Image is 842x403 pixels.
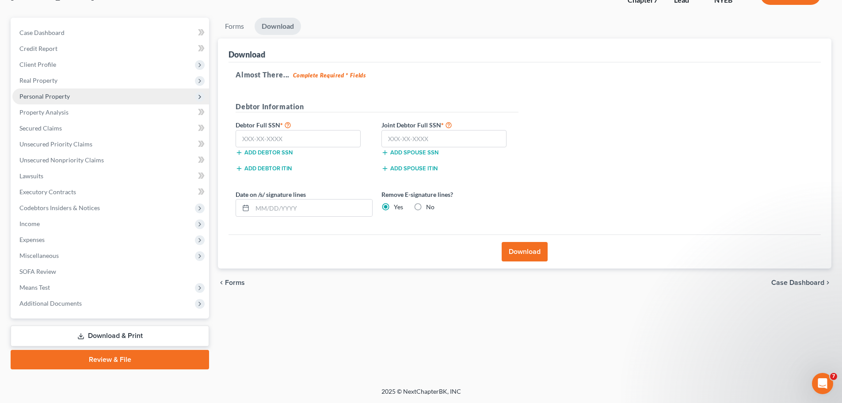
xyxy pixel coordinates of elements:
[236,165,292,172] button: Add debtor ITIN
[59,276,118,311] button: Messages
[18,196,148,206] div: Attorney's Disclosure of Compensation
[381,165,438,172] button: Add spouse ITIN
[236,101,518,112] h5: Debtor Information
[252,200,372,216] input: MM/DD/YYYY
[13,146,164,164] button: Search for help
[19,252,59,259] span: Miscellaneous
[19,156,104,164] span: Unsecured Nonpriority Claims
[11,350,209,369] a: Review & File
[18,213,148,222] div: Form Preview Helper
[9,104,168,138] div: Send us a messageWe typically reply in a few hours
[255,18,301,35] a: Download
[19,298,39,304] span: Home
[12,104,209,120] a: Property Analysis
[103,14,121,32] img: Profile image for Emma
[13,167,164,193] div: Statement of Financial Affairs - Payments Made in the Last 90 days
[236,190,306,199] label: Date on /s/ signature lines
[18,150,72,160] span: Search for help
[73,298,104,304] span: Messages
[19,188,76,196] span: Executory Contracts
[218,279,257,286] button: chevron_left Forms
[11,326,209,346] a: Download & Print
[152,14,168,30] div: Close
[12,152,209,168] a: Unsecured Nonpriority Claims
[771,279,824,286] span: Case Dashboard
[19,299,82,307] span: Additional Documents
[18,20,69,28] img: logo
[12,264,209,280] a: SOFA Review
[394,203,403,211] label: Yes
[381,149,438,156] button: Add spouse SSN
[19,92,70,100] span: Personal Property
[225,279,245,286] span: Forms
[812,373,833,394] iframe: Intercom live chat
[830,373,837,380] span: 7
[12,41,209,57] a: Credit Report
[19,140,92,148] span: Unsecured Priority Claims
[13,193,164,209] div: Attorney's Disclosure of Compensation
[377,119,523,130] label: Joint Debtor Full SSN
[87,14,104,32] img: Profile image for Sara
[236,69,814,80] h5: Almost There...
[19,45,57,52] span: Credit Report
[771,279,831,286] a: Case Dashboard chevron_right
[18,63,159,78] p: Hi there!
[12,25,209,41] a: Case Dashboard
[381,130,507,148] input: XXX-XX-XXXX
[18,111,148,121] div: Send us a message
[236,130,361,148] input: XXX-XX-XXXX
[218,18,251,35] a: Forms
[19,108,69,116] span: Property Analysis
[229,49,265,60] div: Download
[236,149,293,156] button: Add debtor SSN
[218,279,225,286] i: chevron_left
[293,72,366,79] strong: Complete Required * Fields
[19,77,57,84] span: Real Property
[13,226,164,242] div: Amendments
[120,14,138,32] img: Profile image for Lindsey
[18,78,159,93] p: How can we help?
[12,120,209,136] a: Secured Claims
[426,203,434,211] label: No
[19,220,40,227] span: Income
[824,279,831,286] i: chevron_right
[19,268,56,275] span: SOFA Review
[12,184,209,200] a: Executory Contracts
[19,236,45,243] span: Expenses
[18,121,148,130] div: We typically reply in a few hours
[18,171,148,189] div: Statement of Financial Affairs - Payments Made in the Last 90 days
[19,284,50,291] span: Means Test
[502,242,548,261] button: Download
[13,209,164,226] div: Form Preview Helper
[19,61,56,68] span: Client Profile
[19,29,65,36] span: Case Dashboard
[381,190,518,199] label: Remove E-signature lines?
[118,276,177,311] button: Help
[19,204,100,211] span: Codebtors Insiders & Notices
[231,119,377,130] label: Debtor Full SSN
[18,229,148,238] div: Amendments
[169,387,673,403] div: 2025 © NextChapterBK, INC
[140,298,154,304] span: Help
[12,136,209,152] a: Unsecured Priority Claims
[12,168,209,184] a: Lawsuits
[19,124,62,132] span: Secured Claims
[19,172,43,180] span: Lawsuits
